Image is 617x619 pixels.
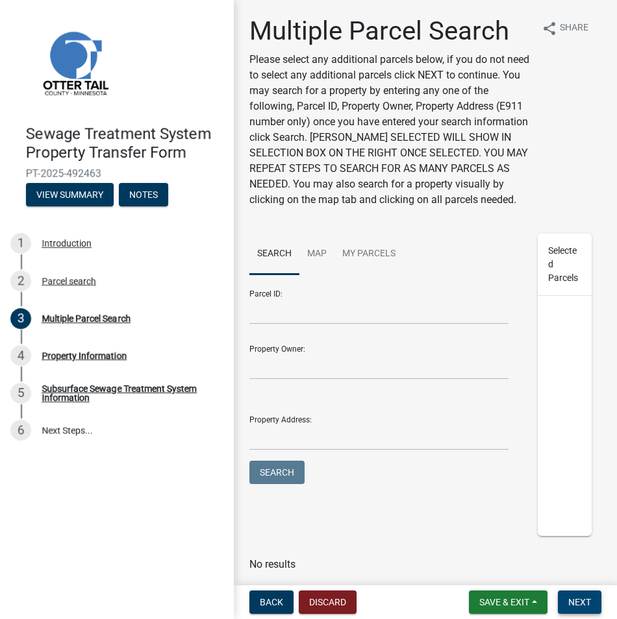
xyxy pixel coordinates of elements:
[249,52,531,208] p: Please select any additional parcels below, if you do not need to select any additional parcels c...
[119,190,168,200] wm-modal-confirm: Notes
[42,276,96,285] div: Parcel search
[10,420,31,441] div: 6
[334,234,403,275] a: My Parcels
[249,461,305,484] button: Search
[26,190,114,200] wm-modal-confirm: Summary
[10,383,31,404] div: 5
[10,271,31,291] div: 2
[249,590,294,614] button: Back
[10,308,31,329] div: 3
[249,234,299,275] a: Search
[10,233,31,254] div: 1
[249,16,531,47] h1: Multiple Parcel Search
[479,597,529,607] span: Save & Exit
[542,21,557,36] i: share
[260,597,283,607] span: Back
[538,234,592,296] div: Selected Parcels
[26,14,123,111] img: Otter Tail County, Minnesota
[249,557,601,572] p: No results
[26,183,114,206] button: View Summary
[42,384,213,402] div: Subsurface Sewage Treatment System Information
[299,590,357,614] button: Discard
[10,345,31,366] div: 4
[469,590,548,614] button: Save & Exit
[42,351,127,360] div: Property Information
[42,239,92,248] div: Introduction
[531,16,599,41] button: shareShare
[26,167,208,180] span: PT-2025-492463
[119,183,168,206] button: Notes
[42,314,131,323] div: Multiple Parcel Search
[560,21,588,36] span: Share
[568,597,591,607] span: Next
[26,125,223,162] h4: Sewage Treatment System Property Transfer Form
[558,590,601,614] button: Next
[299,234,334,275] a: Map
